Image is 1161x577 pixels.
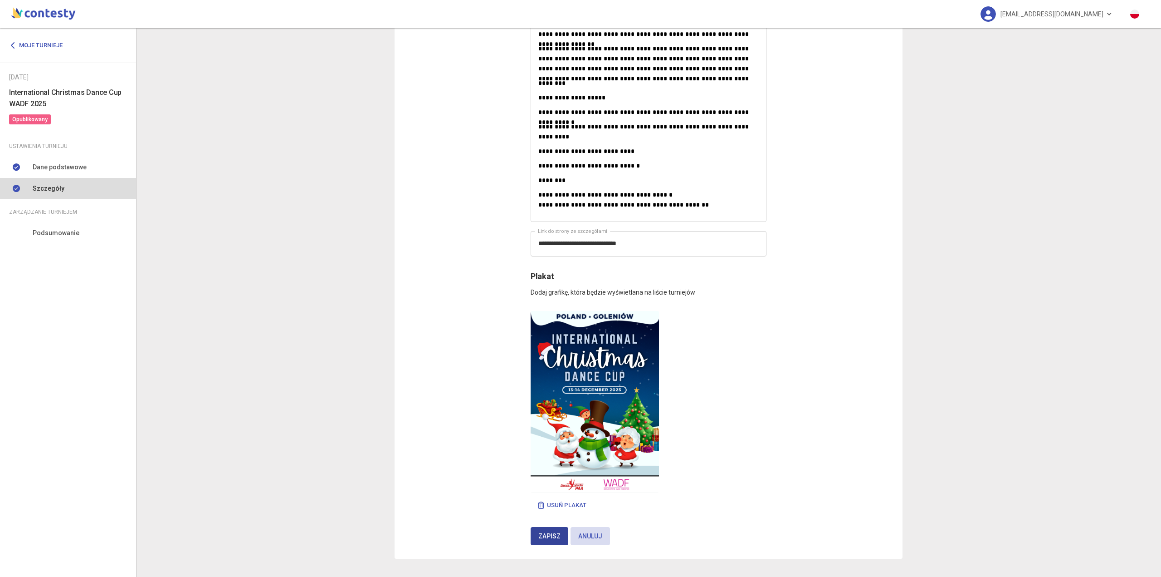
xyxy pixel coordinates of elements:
h6: International Christmas Dance Cup WADF 2025 [9,87,127,109]
span: Dane podstawowe [33,162,87,172]
button: Zapisz [531,527,568,545]
span: Szczegóły [33,183,64,193]
p: Dodaj grafikę, która będzie wyświetlana na liście turniejów [531,283,766,297]
span: Zapisz [538,533,561,540]
div: Ustawienia turnieju [9,141,127,151]
div: [DATE] [9,72,127,82]
span: Zarządzanie turniejem [9,207,77,217]
button: Anuluj [571,527,610,545]
img: k6gwrkhuei5vg74ftomo.png [531,311,659,493]
span: Podsumowanie [33,228,79,238]
span: [EMAIL_ADDRESS][DOMAIN_NAME] [1000,5,1103,24]
button: Usuń plakat [531,497,593,513]
span: Opublikowany [9,114,51,124]
a: Moje turnieje [9,37,69,54]
span: Plakat [531,271,554,281]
